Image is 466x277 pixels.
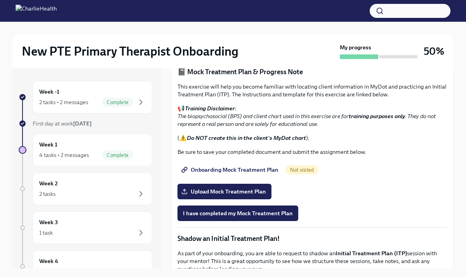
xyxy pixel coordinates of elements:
[39,268,53,275] div: 1 task
[177,249,447,273] p: As part of your onboarding, you are able to request to shadow an session with your mentor! This i...
[183,166,278,174] span: Onboarding Mock Treatment Plan
[349,113,405,120] strong: training purposes only
[336,250,407,257] strong: Initial Treatment Plan (ITP)
[102,152,133,158] span: Complete
[19,134,152,166] a: Week 14 tasks • 2 messagesComplete
[16,5,57,17] img: CharlieHealth
[183,209,293,217] span: I have completed my Mock Treatment Plan
[177,162,284,178] a: Onboarding Mock Treatment Plan
[39,87,59,96] h6: Week -1
[177,234,447,243] p: Shadow an Initial Treatment Plan!
[177,134,447,142] p: (⚠️ ).
[39,257,58,265] h6: Week 4
[187,134,306,141] strong: Do NOT create this in the client's MyDot chart
[39,229,53,237] div: 1 task
[102,99,133,105] span: Complete
[39,190,56,198] div: 2 tasks
[19,81,152,113] a: Week -12 tasks • 2 messagesComplete
[177,184,271,199] label: Upload Mock Treatment Plan
[39,151,89,159] div: 4 tasks • 2 messages
[340,44,371,51] strong: My progress
[285,167,318,173] span: Not visited
[177,105,447,128] p: 📢 :
[39,218,58,226] h6: Week 3
[19,211,152,244] a: Week 31 task
[73,120,92,127] strong: [DATE]
[22,44,238,59] h2: New PTE Primary Therapist Onboarding
[185,105,235,112] strong: Training Disclaimer
[33,120,92,127] span: First day at work
[424,44,444,58] h3: 50%
[19,120,152,127] a: First day at work[DATE]
[39,140,57,149] h6: Week 1
[39,98,88,106] div: 2 tasks • 2 messages
[177,206,298,221] button: I have completed my Mock Treatment Plan
[183,188,266,195] span: Upload Mock Treatment Plan
[39,179,58,188] h6: Week 2
[177,113,436,127] em: The biopsychosocial (BPS) and client chart used in this exercise are for . They do not represent ...
[177,67,447,77] p: 📓 Mock Treatment Plan & Progress Note
[19,172,152,205] a: Week 22 tasks
[177,148,447,156] p: Be sure to save your completed document and submit the assignment below.
[177,83,447,98] p: This exercise will help you become familiar with locating client information in MyDot and practic...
